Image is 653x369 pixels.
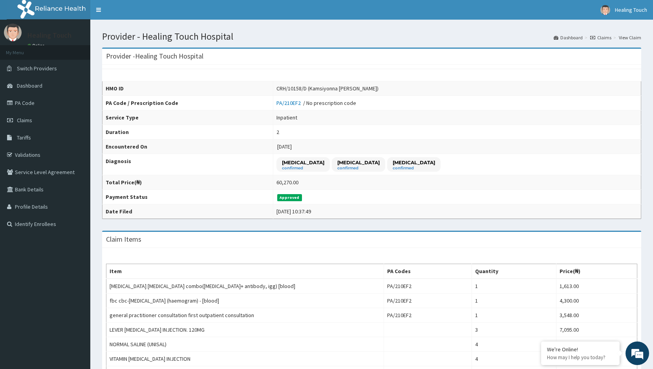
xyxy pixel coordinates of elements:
td: 1 [472,308,556,323]
td: PA/210EF2 [384,279,472,294]
div: / No prescription code [276,99,356,107]
th: Price(₦) [556,264,637,279]
th: Date Filed [102,204,273,219]
td: 3,548.00 [556,308,637,323]
th: PA Code / Prescription Code [102,96,273,110]
th: Diagnosis [102,154,273,175]
span: [DATE] [277,143,292,150]
th: Service Type [102,110,273,125]
a: Claims [590,34,611,41]
td: PA/210EF2 [384,308,472,323]
p: [MEDICAL_DATA] [393,159,435,166]
th: HMO ID [102,81,273,96]
th: Item [106,264,384,279]
th: Payment Status [102,190,273,204]
p: Healing Touch [27,32,71,39]
td: 1 [472,279,556,294]
img: User Image [4,24,22,41]
span: Healing Touch [615,6,647,13]
div: CRH/10158/D (Kamsiyonna [PERSON_NAME]) [276,84,379,92]
a: PA/210EF2 [276,99,303,106]
a: View Claim [619,34,641,41]
span: Dashboard [17,82,42,89]
td: [MEDICAL_DATA] [MEDICAL_DATA] combo([MEDICAL_DATA]+ antibody, igg) [blood] [106,279,384,294]
small: confirmed [393,166,435,170]
div: 60,270.00 [276,178,298,186]
div: [DATE] 10:37:49 [276,207,311,215]
td: 7,096.00 [556,337,637,352]
p: How may I help you today? [547,354,614,361]
div: Inpatient [276,114,297,121]
th: Duration [102,125,273,140]
th: Total Price(₦) [102,175,273,190]
th: Encountered On [102,140,273,154]
td: PA/210EF2 [384,294,472,308]
small: confirmed [282,166,324,170]
span: Claims [17,117,32,124]
td: general practitioner consultation first outpatient consultation [106,308,384,323]
td: 7,095.00 [556,323,637,337]
h1: Provider - Healing Touch Hospital [102,31,641,42]
th: Quantity [472,264,556,279]
td: VITAMIN [MEDICAL_DATA] INJECTION [106,352,384,366]
p: [MEDICAL_DATA] [337,159,380,166]
span: Approved [277,194,302,201]
td: NORMAL SALINE (UNISAL) [106,337,384,352]
p: [MEDICAL_DATA] [282,159,324,166]
a: Online [27,43,46,48]
small: confirmed [337,166,380,170]
td: 1 [472,294,556,308]
span: Tariffs [17,134,31,141]
h3: Claim Items [106,236,141,243]
h3: Provider - Healing Touch Hospital [106,53,203,60]
td: 1,613.00 [556,279,637,294]
td: 4 [472,337,556,352]
div: We're Online! [547,346,614,353]
img: User Image [600,5,610,15]
td: fbc cbc-[MEDICAL_DATA] (haemogram) - [blood] [106,294,384,308]
td: LEVER [MEDICAL_DATA] INJECTION. 120MG [106,323,384,337]
td: 3 [472,323,556,337]
div: 2 [276,128,279,136]
th: PA Codes [384,264,472,279]
td: 4 [472,352,556,366]
span: Switch Providers [17,65,57,72]
a: Dashboard [554,34,583,41]
td: 4,300.00 [556,294,637,308]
